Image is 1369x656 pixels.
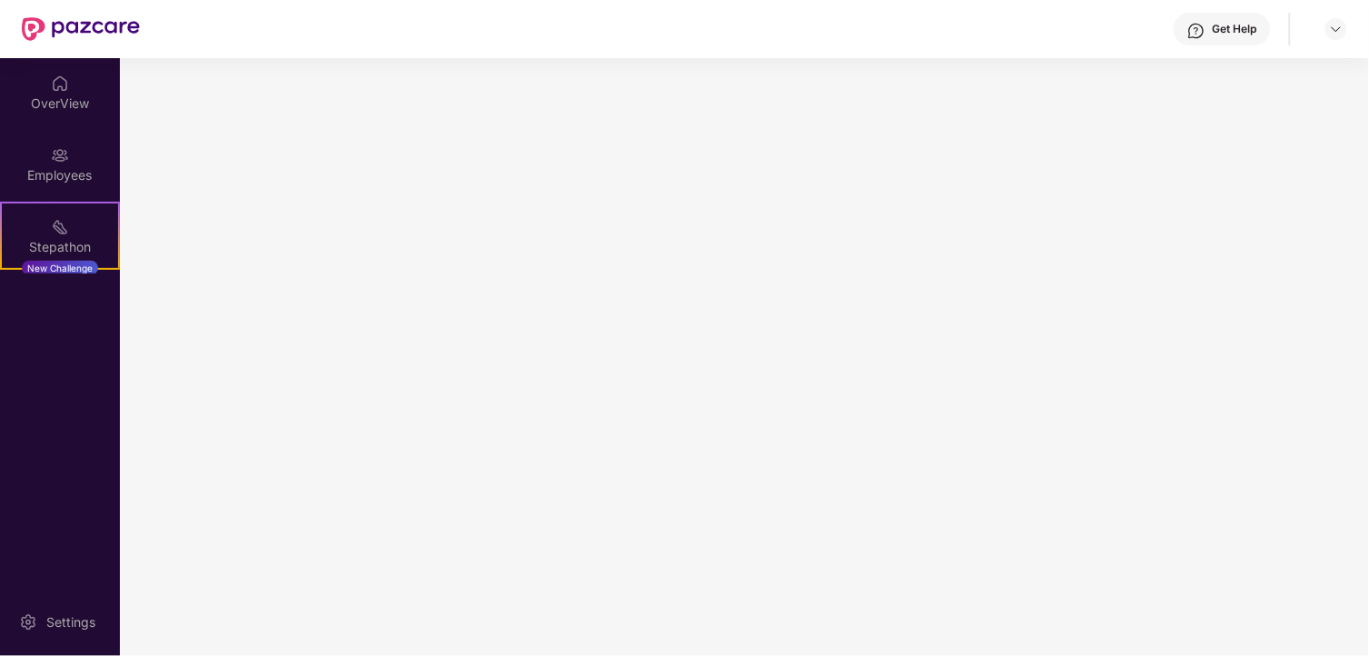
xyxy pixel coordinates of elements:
img: New Pazcare Logo [22,17,140,41]
img: svg+xml;base64,PHN2ZyBpZD0iU2V0dGluZy0yMHgyMCIgeG1sbnM9Imh0dHA6Ly93d3cudzMub3JnLzIwMDAvc3ZnIiB3aW... [19,613,37,631]
div: Settings [41,613,101,631]
img: svg+xml;base64,PHN2ZyB4bWxucz0iaHR0cDovL3d3dy53My5vcmcvMjAwMC9zdmciIHdpZHRoPSIyMSIgaGVpZ2h0PSIyMC... [51,218,69,236]
div: New Challenge [22,261,98,275]
div: Get Help [1213,22,1257,36]
img: svg+xml;base64,PHN2ZyBpZD0iSGVscC0zMngzMiIgeG1sbnM9Imh0dHA6Ly93d3cudzMub3JnLzIwMDAvc3ZnIiB3aWR0aD... [1187,22,1205,40]
img: svg+xml;base64,PHN2ZyBpZD0iSG9tZSIgeG1sbnM9Imh0dHA6Ly93d3cudzMub3JnLzIwMDAvc3ZnIiB3aWR0aD0iMjAiIG... [51,75,69,93]
img: svg+xml;base64,PHN2ZyBpZD0iRW1wbG95ZWVzIiB4bWxucz0iaHR0cDovL3d3dy53My5vcmcvMjAwMC9zdmciIHdpZHRoPS... [51,146,69,164]
img: svg+xml;base64,PHN2ZyBpZD0iRHJvcGRvd24tMzJ4MzIiIHhtbG5zPSJodHRwOi8vd3d3LnczLm9yZy8yMDAwL3N2ZyIgd2... [1329,22,1344,36]
div: Stepathon [2,238,118,256]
